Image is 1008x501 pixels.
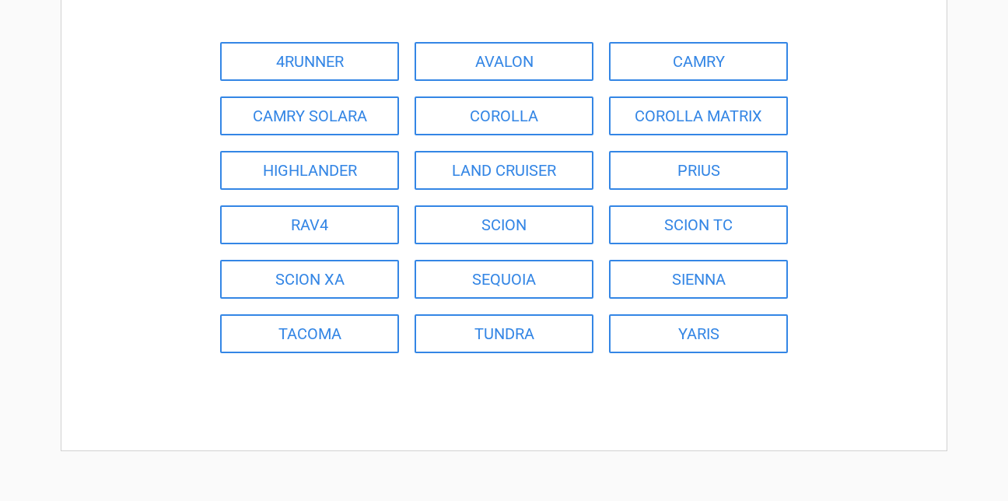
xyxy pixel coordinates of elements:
[609,314,788,353] a: YARIS
[415,151,593,190] a: LAND CRUISER
[415,205,593,244] a: SCION
[415,260,593,299] a: SEQUOIA
[415,314,593,353] a: TUNDRA
[220,205,399,244] a: RAV4
[609,96,788,135] a: COROLLA MATRIX
[220,151,399,190] a: HIGHLANDER
[609,151,788,190] a: PRIUS
[220,96,399,135] a: CAMRY SOLARA
[220,314,399,353] a: TACOMA
[220,260,399,299] a: SCION XA
[609,42,788,81] a: CAMRY
[609,260,788,299] a: SIENNA
[220,42,399,81] a: 4RUNNER
[415,42,593,81] a: AVALON
[609,205,788,244] a: SCION TC
[415,96,593,135] a: COROLLA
